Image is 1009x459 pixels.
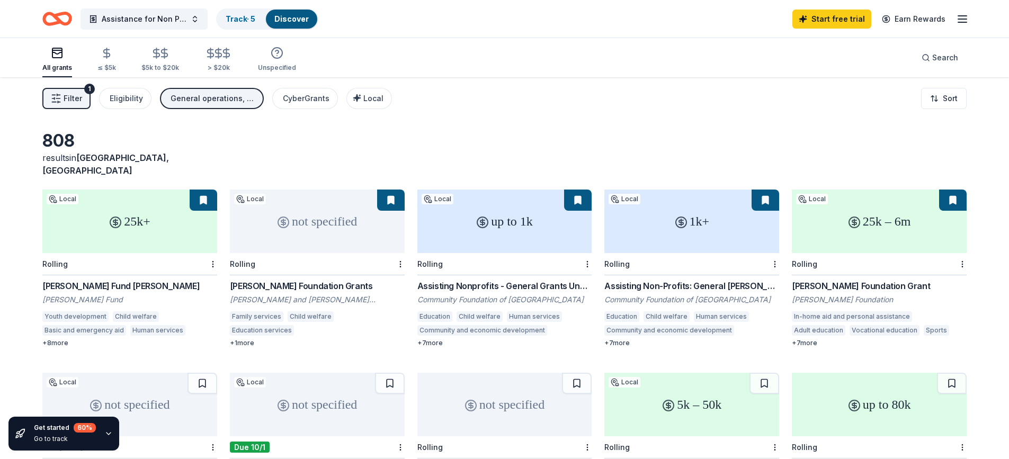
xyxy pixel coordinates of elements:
button: Local [346,88,392,109]
span: Sort [943,92,958,105]
a: 25k+LocalRolling[PERSON_NAME] Fund [PERSON_NAME][PERSON_NAME] FundYouth developmentChild welfareB... [42,190,217,347]
div: Rolling [604,443,630,452]
span: Local [363,94,383,103]
a: 25k – 6mLocalRolling[PERSON_NAME] Foundation Grant[PERSON_NAME] FoundationIn-home aid and persona... [792,190,967,347]
div: Local [609,194,640,204]
div: Eligibility [110,92,143,105]
div: Sports [924,325,949,336]
div: Local [234,377,266,388]
div: 808 [42,130,217,151]
div: Child welfare [288,311,334,322]
div: In-home aid and personal assistance [792,311,912,322]
div: Community Foundation of [GEOGRAPHIC_DATA] [604,294,779,305]
div: Rolling [792,443,817,452]
div: All grants [42,64,72,72]
div: Local [609,377,640,388]
div: 25k+ [42,190,217,253]
div: 25k – 6m [792,190,967,253]
a: Home [42,6,72,31]
div: Go to track [34,435,96,443]
a: Start free trial [792,10,871,29]
div: Human services [507,311,562,322]
div: [PERSON_NAME] Foundation [792,294,967,305]
span: [GEOGRAPHIC_DATA], [GEOGRAPHIC_DATA] [42,152,169,176]
div: Community Foundation of [GEOGRAPHIC_DATA] [417,294,592,305]
div: + 1 more [230,339,405,347]
button: Sort [921,88,967,109]
button: All grants [42,42,72,77]
div: Human services [130,325,185,336]
div: Local [796,194,828,204]
div: $5k to $20k [141,64,179,72]
div: Equal opportunity in education [298,325,397,336]
a: Earn Rewards [876,10,952,29]
div: Vocational education [850,325,919,336]
div: Child welfare [457,311,503,322]
div: Community and economic development [604,325,734,336]
div: Due 10/1 [230,442,270,453]
div: Child welfare [644,311,690,322]
button: General operations, Capital, Scholarship, Education [160,88,264,109]
a: 1k+LocalRollingAssisting Non-Profits: General [PERSON_NAME] Over $1000Community Foundation of [GE... [604,190,779,347]
button: $5k to $20k [141,43,179,77]
div: 1 [84,84,95,94]
div: Rolling [417,259,443,268]
button: Search [913,47,967,68]
div: CyberGrants [283,92,329,105]
div: [PERSON_NAME] and [PERSON_NAME] Foundation [230,294,405,305]
div: Rolling [230,259,255,268]
button: CyberGrants [272,88,338,109]
div: Youth development [42,311,109,322]
button: > $20k [204,43,233,77]
div: not specified [417,373,592,436]
div: Local [422,194,453,204]
div: Child welfare [113,311,159,322]
div: General operations, Capital, Scholarship, Education [171,92,255,105]
button: Unspecified [258,42,296,77]
div: Local [47,194,78,204]
button: ≤ $5k [97,43,116,77]
div: Adult education [792,325,845,336]
div: Education services [230,325,294,336]
div: Education [604,311,639,322]
div: + 8 more [42,339,217,347]
div: + 7 more [792,339,967,347]
div: Local [47,377,78,388]
div: Unspecified [258,64,296,72]
div: 1k+ [604,190,779,253]
div: results [42,151,217,177]
div: [PERSON_NAME] Foundation Grants [230,280,405,292]
div: Basic and emergency aid [42,325,126,336]
span: Assistance for Non Profit Daughters of Destiny Back to School Event [102,13,186,25]
button: Eligibility [99,88,151,109]
a: Track· 5 [226,14,255,23]
div: + 7 more [604,339,779,347]
div: Rolling [604,259,630,268]
div: 5k – 50k [604,373,779,436]
div: Family services [230,311,283,322]
div: Rolling [792,259,817,268]
span: Search [932,51,958,64]
a: Discover [274,14,309,23]
button: Filter1 [42,88,91,109]
button: Assistance for Non Profit Daughters of Destiny Back to School Event [81,8,208,30]
div: [PERSON_NAME] Foundation Grant [792,280,967,292]
div: not specified [42,373,217,436]
div: up to 80k [792,373,967,436]
div: Rolling [42,259,68,268]
div: [PERSON_NAME] Fund [PERSON_NAME] [42,280,217,292]
div: Human services [694,311,749,322]
div: [PERSON_NAME] Fund [42,294,217,305]
div: ≤ $5k [97,64,116,72]
div: Rolling [417,443,443,452]
span: in [42,152,169,176]
button: Track· 5Discover [216,8,318,30]
div: 60 % [74,423,96,433]
div: not specified [230,373,405,436]
div: Education [417,311,452,322]
a: not specifiedLocalRolling[PERSON_NAME] Foundation Grants[PERSON_NAME] and [PERSON_NAME] Foundatio... [230,190,405,347]
div: up to 1k [417,190,592,253]
a: up to 1kLocalRollingAssisting Nonprofits - General Grants Under $1000Community Foundation of [GEO... [417,190,592,347]
div: not specified [230,190,405,253]
div: Assisting Non-Profits: General [PERSON_NAME] Over $1000 [604,280,779,292]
